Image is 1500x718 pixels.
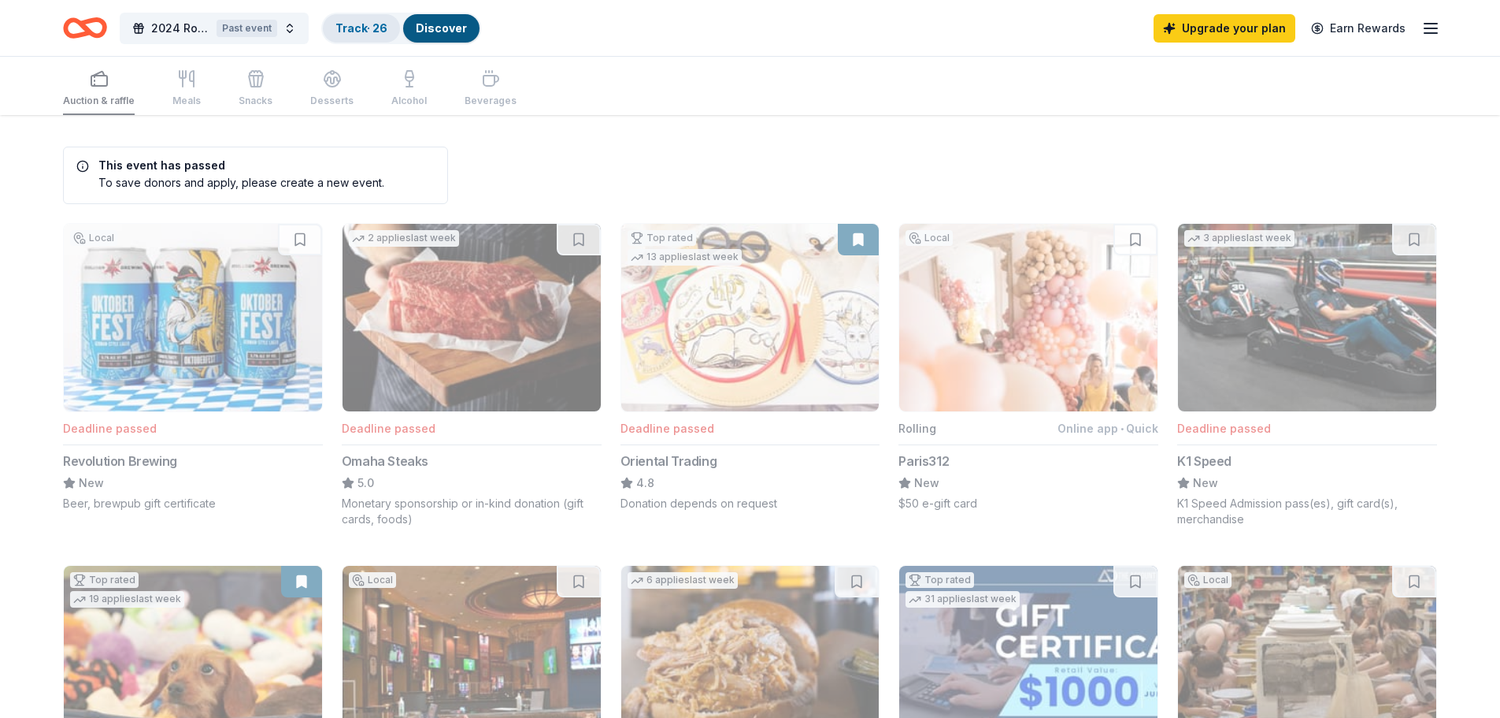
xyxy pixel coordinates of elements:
a: Home [63,9,107,47]
h5: This event has passed [76,160,384,171]
button: 2024 Rockin' the Cause for Guitars for VetsPast event [120,13,309,44]
button: Image for Revolution BrewingLocalDeadline passedRevolution BrewingNewBeer, brewpub gift certificate [63,223,323,512]
a: Earn Rewards [1302,14,1415,43]
a: Track· 26 [335,21,387,35]
button: Track· 26Discover [321,13,481,44]
button: Image for Omaha Steaks 2 applieslast weekDeadline passedOmaha Steaks5.0Monetary sponsorship or in... [342,223,602,527]
div: Past event [217,20,277,37]
span: 2024 Rockin' the Cause for Guitars for Vets [151,19,210,38]
button: Image for Paris312LocalRollingOnline app•QuickParis312New$50 e-gift card [898,223,1158,512]
a: Upgrade your plan [1154,14,1295,43]
button: Image for Oriental TradingTop rated13 applieslast weekDeadline passedOriental Trading4.8Donation ... [620,223,880,512]
a: Discover [416,21,467,35]
div: To save donors and apply, please create a new event. [76,174,384,191]
button: Image for K1 Speed3 applieslast weekDeadline passedK1 SpeedNewK1 Speed Admission pass(es), gift c... [1177,223,1437,527]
